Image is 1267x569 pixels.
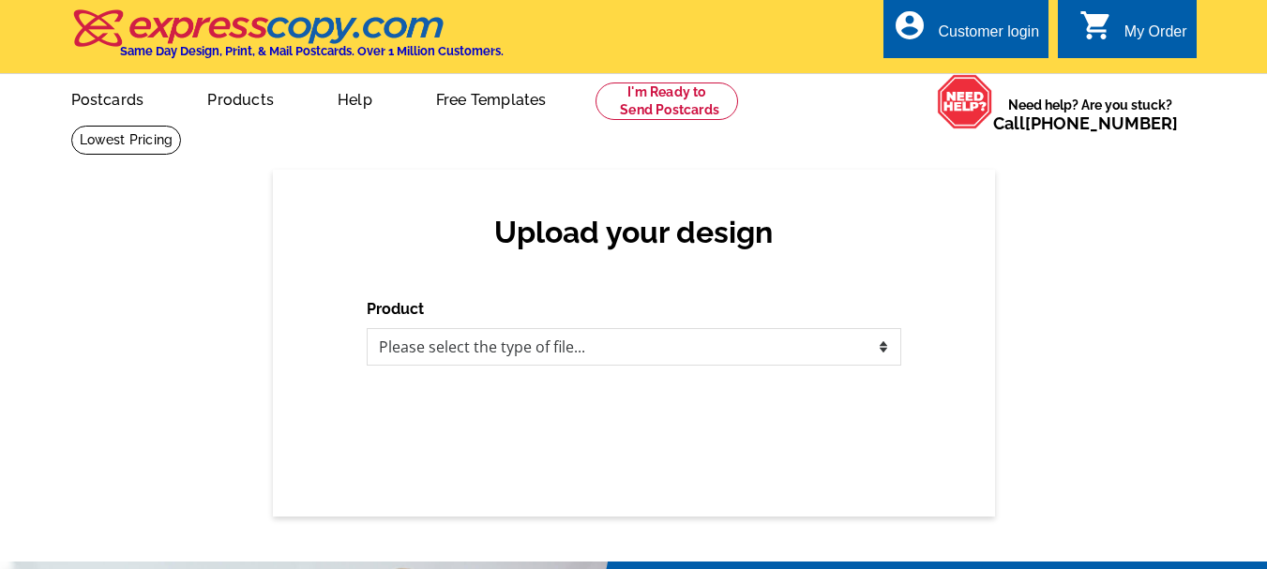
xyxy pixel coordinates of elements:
[406,76,577,120] a: Free Templates
[1079,21,1187,44] a: shopping_cart My Order
[937,74,993,129] img: help
[367,298,424,321] label: Product
[308,76,402,120] a: Help
[1124,23,1187,50] div: My Order
[71,22,504,58] a: Same Day Design, Print, & Mail Postcards. Over 1 Million Customers.
[1025,113,1178,133] a: [PHONE_NUMBER]
[385,215,882,250] h2: Upload your design
[120,44,504,58] h4: Same Day Design, Print, & Mail Postcards. Over 1 Million Customers.
[993,113,1178,133] span: Call
[938,23,1039,50] div: Customer login
[893,21,1039,44] a: account_circle Customer login
[177,76,304,120] a: Products
[41,76,174,120] a: Postcards
[1079,8,1113,42] i: shopping_cart
[993,96,1187,133] span: Need help? Are you stuck?
[893,8,927,42] i: account_circle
